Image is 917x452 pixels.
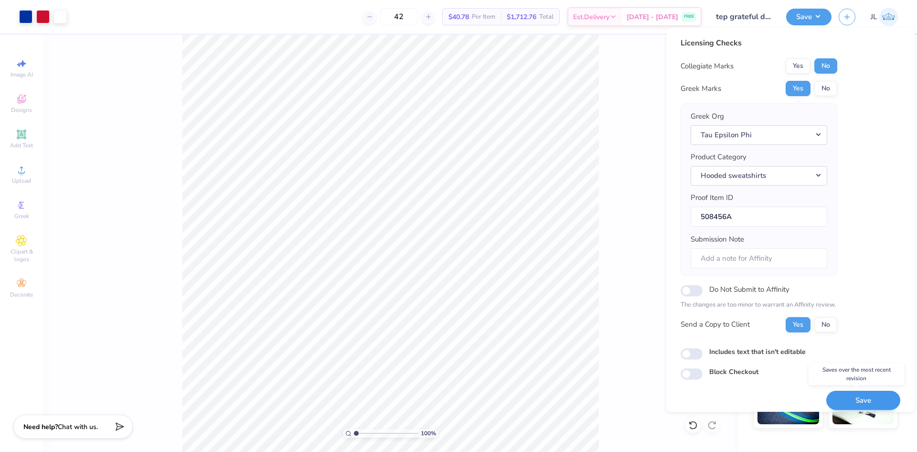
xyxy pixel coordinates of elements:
[786,81,810,96] button: Yes
[691,111,724,122] label: Greek Org
[681,61,734,72] div: Collegiate Marks
[23,422,58,431] strong: Need help?
[709,283,789,296] label: Do Not Submit to Affinity
[58,422,98,431] span: Chat with us.
[12,177,31,185] span: Upload
[448,12,469,22] span: $40.78
[691,248,827,269] input: Add a note for Affinity
[691,152,746,163] label: Product Category
[691,234,744,245] label: Submission Note
[691,166,827,186] button: Hooded sweatshirts
[709,367,758,377] label: Block Checkout
[814,58,837,74] button: No
[421,429,436,438] span: 100 %
[826,391,900,410] button: Save
[871,11,877,22] span: JL
[681,319,750,330] div: Send a Copy to Client
[681,83,721,94] div: Greek Marks
[786,58,810,74] button: Yes
[786,9,832,25] button: Save
[11,106,32,114] span: Designs
[11,71,33,78] span: Image AI
[380,8,417,25] input: – –
[809,363,904,385] div: Saves over the most recent revision
[573,12,609,22] span: Est. Delivery
[507,12,536,22] span: $1,712.76
[10,142,33,149] span: Add Text
[871,8,898,26] a: JL
[879,8,898,26] img: Jairo Laqui
[814,317,837,332] button: No
[681,37,837,49] div: Licensing Checks
[627,12,678,22] span: [DATE] - [DATE]
[10,291,33,298] span: Decorate
[14,212,29,220] span: Greek
[684,13,694,20] span: FREE
[814,81,837,96] button: No
[539,12,554,22] span: Total
[709,347,806,357] label: Includes text that isn't editable
[691,192,733,203] label: Proof Item ID
[681,300,837,310] p: The changes are too minor to warrant an Affinity review.
[5,248,38,263] span: Clipart & logos
[691,125,827,145] button: Tau Epsilon Phi
[786,317,810,332] button: Yes
[472,12,495,22] span: Per Item
[709,7,779,26] input: Untitled Design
